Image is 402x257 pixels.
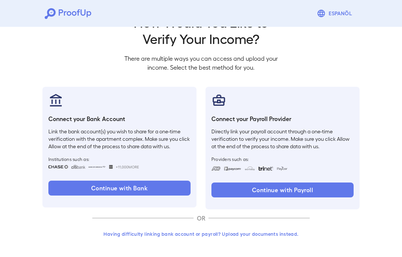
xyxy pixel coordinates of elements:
[194,214,208,223] p: OR
[48,156,191,162] span: Institutions such as:
[258,166,273,171] img: trinet.svg
[48,165,68,169] img: chase.svg
[48,181,191,196] button: Continue with Bank
[48,93,63,108] img: bankAccount.svg
[314,6,357,21] button: Espanõl
[118,14,284,47] h2: How Would You Like to Verify Your Income?
[48,128,191,150] p: Link the bank account(s) you wish to share for a one-time verification with the apartment complex...
[245,166,255,171] img: workday.svg
[92,227,310,241] button: Having difficulty linking bank account or payroll? Upload your documents instead.
[224,166,242,171] img: paycom.svg
[211,128,354,150] p: Directly link your payroll account through a one-time verification to verify your income. Make su...
[109,165,113,169] img: wellsfargo.svg
[116,164,139,170] span: +11,000 More
[211,93,226,108] img: payrollProvider.svg
[48,114,191,123] h6: Connect your Bank Account
[211,114,354,123] h6: Connect your Payroll Provider
[71,165,85,169] img: citibank.svg
[88,165,106,169] img: bankOfAmerica.svg
[118,54,284,72] p: There are multiple ways you can access and upload your income. Select the best method for you.
[211,183,354,197] button: Continue with Payroll
[211,156,354,162] span: Providers such as:
[276,166,288,171] img: paycon.svg
[211,166,221,171] img: adp.svg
